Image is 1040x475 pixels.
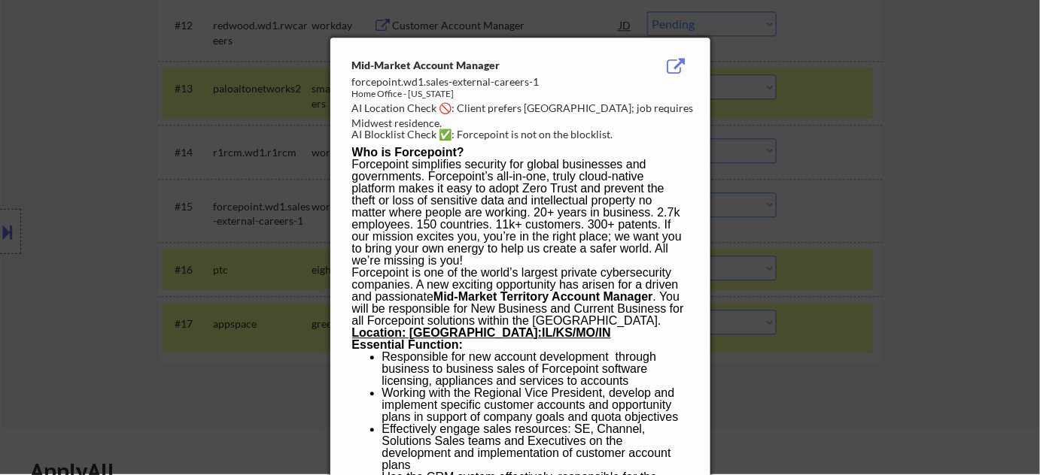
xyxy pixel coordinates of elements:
[433,290,653,303] b: Mid-Market Territory Account Manager
[352,88,613,101] div: Home Office - [US_STATE]
[352,326,543,339] span: Location: [GEOGRAPHIC_DATA]:
[352,127,695,142] div: AI Blocklist Check ✅: Forcepoint is not on the blocklist.
[352,74,613,89] div: forcepoint.wd1.sales-external-careers-1
[352,326,611,339] b: IL/KS/MO/IN
[382,350,657,387] span: Responsible for new account development through business to business sales of Forcepoint software...
[352,266,684,327] span: Forcepoint is one of the world’s largest private cybersecurity companies. A new exciting opportun...
[382,386,679,423] span: Working with the Regional Vice President, develop and implement specific customer accounts and op...
[382,422,671,471] span: Effectively engage sales resources: SE, Channel, Solutions Sales teams and Executives on the deve...
[352,101,695,130] div: AI Location Check 🚫: Client prefers [GEOGRAPHIC_DATA]; job requires Midwest residence.
[352,338,464,351] span: Essential Function:
[352,158,682,267] span: Forcepoint simplifies security for global businesses and governments. Forcepoint’s all-in-one, tr...
[352,146,464,159] span: Who is Forcepoint?
[352,58,613,73] div: Mid-Market Account Manager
